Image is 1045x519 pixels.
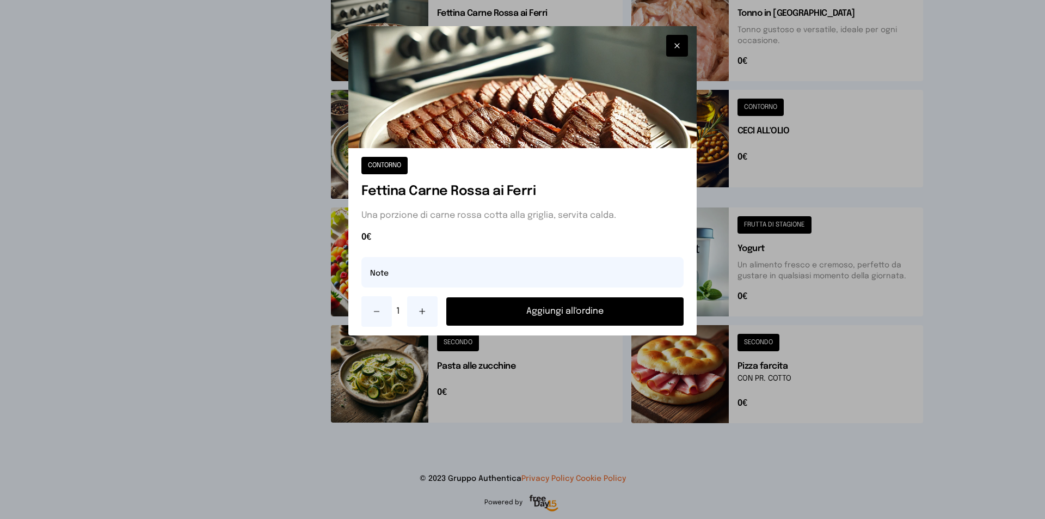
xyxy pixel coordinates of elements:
button: Aggiungi all'ordine [446,297,684,326]
span: 0€ [361,231,684,244]
img: Fettina Carne Rossa ai Ferri [348,26,697,148]
span: 1 [396,305,403,318]
p: Una porzione di carne rossa cotta alla griglia, servita calda. [361,209,684,222]
h1: Fettina Carne Rossa ai Ferri [361,183,684,200]
button: CONTORNO [361,157,408,174]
